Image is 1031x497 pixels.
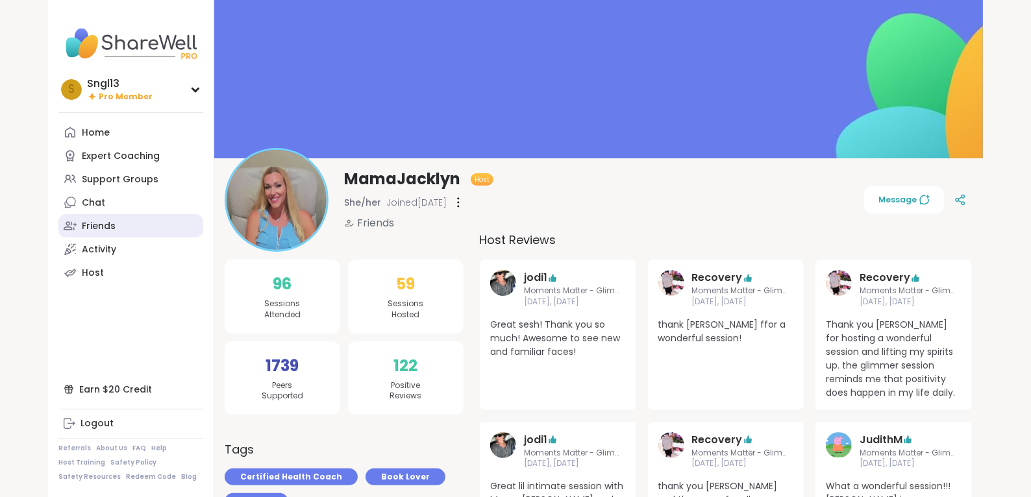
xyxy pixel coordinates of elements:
span: [DATE], [DATE] [524,297,626,308]
h3: Tags [225,441,254,458]
span: Sessions Hosted [388,298,424,321]
span: She/her [344,196,381,209]
span: [DATE], [DATE] [860,458,962,469]
div: Chat [82,197,105,210]
a: Help [151,444,167,453]
a: Support Groups [58,167,203,191]
span: Moments Matter - Glimmer Session ✨ [692,285,794,297]
img: ShareWell Nav Logo [58,21,203,66]
img: Recovery [826,270,852,296]
a: Blog [181,472,197,481]
a: Host Training [58,458,105,467]
a: Activity [58,237,203,261]
span: Sessions Attended [264,298,301,321]
a: Friends [58,214,203,237]
a: Referrals [58,444,91,453]
span: Moments Matter - Glimmer Session ✨ [860,285,962,297]
a: Recovery [692,270,743,285]
a: Host [58,261,203,284]
span: Moments Matter - Glimmer Session ✨ [524,448,626,459]
span: Joined [DATE] [386,196,447,209]
a: FAQ [132,444,146,453]
a: jodi1 [524,270,547,285]
span: Book Lover [381,471,430,483]
div: Activity [82,243,116,256]
span: Moments Matter - Glimmer Session ✨ [692,448,794,459]
span: MamaJacklyn [344,169,460,189]
span: Great sesh! Thank you so much! Awesome to see new and familiar faces! [490,318,626,359]
img: jodi1 [490,432,516,458]
a: Recovery [692,432,743,448]
span: Host [475,175,490,184]
span: 59 [397,273,416,296]
a: jodi1 [490,270,516,308]
div: Sngl13 [87,77,153,91]
a: About Us [96,444,127,453]
span: [DATE], [DATE] [524,458,626,469]
span: 1739 [266,354,299,378]
span: Peers Supported [262,380,303,402]
span: [DATE], [DATE] [860,297,962,308]
a: Recovery [658,432,684,470]
div: Host [82,267,104,280]
span: [DATE], [DATE] [692,297,794,308]
img: Recovery [658,432,684,458]
span: Moments Matter - Glimmer Session ✨ [524,285,626,297]
a: Recovery [658,270,684,308]
span: S [68,81,75,98]
img: jodi1 [490,270,516,296]
button: Message [864,186,944,213]
a: JudithM [860,432,902,448]
span: 122 [394,354,418,378]
span: Friends [357,215,394,231]
img: JudithM [826,432,852,458]
span: Moments Matter - Glimmer Session ✨ [860,448,962,459]
span: Certified Health Coach [240,471,342,483]
span: 96 [273,273,292,296]
img: MamaJacklyn [227,150,327,250]
span: Message [878,194,930,206]
a: Safety Resources [58,472,121,481]
a: Redeem Code [126,472,176,481]
div: Home [82,127,110,139]
a: Logout [58,412,203,435]
a: Recovery [826,270,852,308]
span: Pro Member [99,91,153,103]
a: JudithM [826,432,852,470]
span: [DATE], [DATE] [692,458,794,469]
div: Logout [81,417,114,430]
a: Recovery [860,270,910,285]
a: jodi1 [490,432,516,470]
img: Recovery [658,270,684,296]
span: Positive Reviews [390,380,422,402]
span: thank [PERSON_NAME] ffor a wonderful session! [658,318,794,345]
div: Expert Coaching [82,150,160,163]
a: Chat [58,191,203,214]
a: Home [58,121,203,144]
div: Earn $20 Credit [58,378,203,401]
div: Support Groups [82,173,158,186]
a: Safety Policy [110,458,156,467]
a: Expert Coaching [58,144,203,167]
a: jodi1 [524,432,547,448]
span: Thank you [PERSON_NAME] for hosting a wonderful session and lifting my spirits up. the glimmer se... [826,318,962,400]
div: Friends [82,220,116,233]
